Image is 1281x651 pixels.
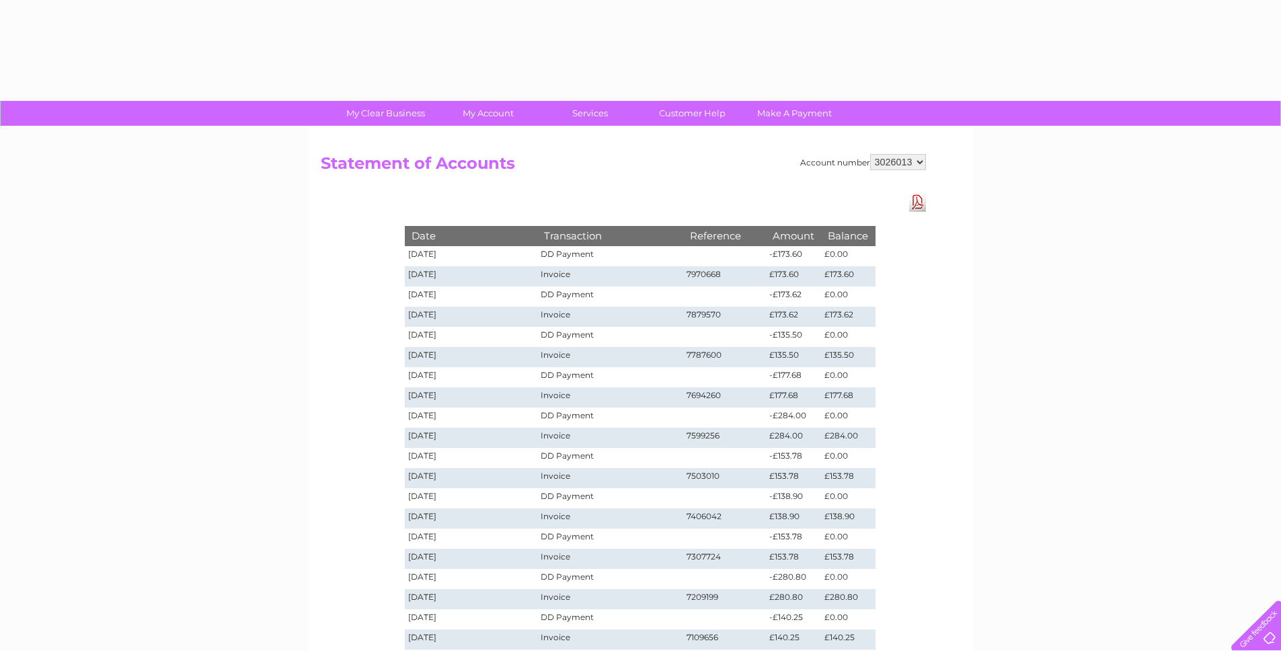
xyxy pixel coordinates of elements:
td: £0.00 [821,367,875,387]
td: [DATE] [405,448,538,468]
div: Account number [800,154,926,170]
td: -£280.80 [766,569,821,589]
td: -£284.00 [766,408,821,428]
td: £138.90 [766,508,821,529]
td: [DATE] [405,468,538,488]
td: [DATE] [405,266,538,286]
td: £0.00 [821,327,875,347]
h2: Statement of Accounts [321,154,926,180]
td: [DATE] [405,367,538,387]
td: 7109656 [683,629,767,650]
td: -£177.68 [766,367,821,387]
td: £140.25 [821,629,875,650]
td: DD Payment [537,367,683,387]
td: Invoice [537,428,683,448]
td: 7599256 [683,428,767,448]
td: £173.62 [821,307,875,327]
td: [DATE] [405,508,538,529]
td: Invoice [537,387,683,408]
td: -£173.62 [766,286,821,307]
td: 7787600 [683,347,767,367]
td: Invoice [537,468,683,488]
td: £173.60 [766,266,821,286]
td: DD Payment [537,408,683,428]
td: -£173.60 [766,246,821,266]
td: £138.90 [821,508,875,529]
td: £153.78 [821,468,875,488]
td: [DATE] [405,347,538,367]
td: Invoice [537,307,683,327]
td: £177.68 [821,387,875,408]
a: Services [535,101,646,126]
td: Invoice [537,629,683,650]
td: DD Payment [537,529,683,549]
td: -£153.78 [766,529,821,549]
th: Amount [766,226,821,245]
th: Reference [683,226,767,245]
td: [DATE] [405,488,538,508]
td: [DATE] [405,549,538,569]
td: [DATE] [405,408,538,428]
td: £280.80 [766,589,821,609]
td: DD Payment [537,448,683,468]
td: [DATE] [405,428,538,448]
td: £0.00 [821,408,875,428]
th: Balance [821,226,875,245]
a: Customer Help [637,101,748,126]
td: £284.00 [766,428,821,448]
td: DD Payment [537,246,683,266]
td: £153.78 [766,549,821,569]
td: [DATE] [405,246,538,266]
td: £153.78 [766,468,821,488]
a: Make A Payment [739,101,850,126]
td: £153.78 [821,549,875,569]
td: [DATE] [405,569,538,589]
td: DD Payment [537,286,683,307]
td: 7307724 [683,549,767,569]
td: £135.50 [821,347,875,367]
td: £280.80 [821,589,875,609]
td: 7406042 [683,508,767,529]
td: -£140.25 [766,609,821,629]
td: Invoice [537,347,683,367]
td: [DATE] [405,629,538,650]
td: 7209199 [683,589,767,609]
td: 7970668 [683,266,767,286]
td: Invoice [537,266,683,286]
td: [DATE] [405,609,538,629]
td: £135.50 [766,347,821,367]
td: 7694260 [683,387,767,408]
td: Invoice [537,549,683,569]
td: [DATE] [405,529,538,549]
td: Invoice [537,508,683,529]
td: £173.60 [821,266,875,286]
td: £0.00 [821,569,875,589]
td: [DATE] [405,589,538,609]
td: -£153.78 [766,448,821,468]
td: DD Payment [537,327,683,347]
th: Transaction [537,226,683,245]
td: 7503010 [683,468,767,488]
td: [DATE] [405,387,538,408]
td: £0.00 [821,246,875,266]
td: £0.00 [821,448,875,468]
td: £0.00 [821,609,875,629]
td: £0.00 [821,286,875,307]
a: My Account [432,101,543,126]
a: Download Pdf [909,192,926,212]
td: 7879570 [683,307,767,327]
a: My Clear Business [330,101,441,126]
td: DD Payment [537,569,683,589]
th: Date [405,226,538,245]
td: £0.00 [821,529,875,549]
td: £284.00 [821,428,875,448]
td: £173.62 [766,307,821,327]
td: [DATE] [405,327,538,347]
td: £140.25 [766,629,821,650]
td: £0.00 [821,488,875,508]
td: [DATE] [405,286,538,307]
td: Invoice [537,589,683,609]
td: [DATE] [405,307,538,327]
td: £177.68 [766,387,821,408]
td: DD Payment [537,488,683,508]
